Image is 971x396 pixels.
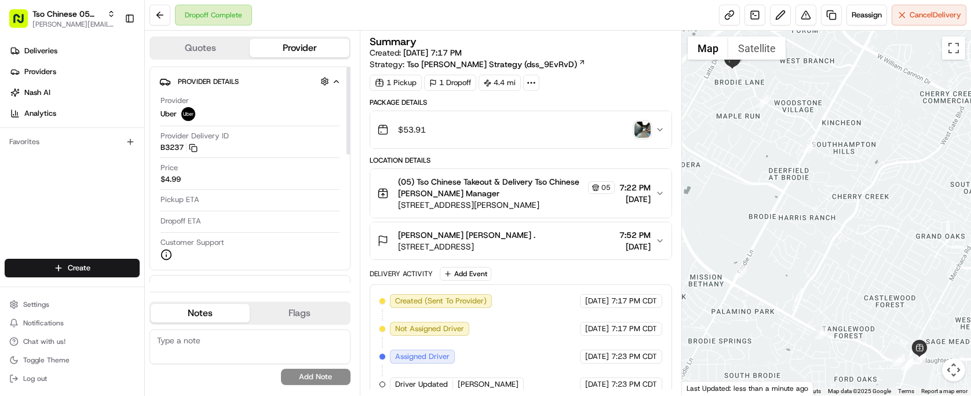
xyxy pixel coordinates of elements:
a: Terms [898,388,914,394]
button: Chat with us! [5,333,140,350]
span: Reassign [852,10,882,20]
button: B3237 [160,142,198,153]
span: [DATE] [585,351,609,362]
button: $53.91photo_proof_of_delivery image [370,111,671,148]
span: Not Assigned Driver [395,324,464,334]
button: Toggle Theme [5,352,140,368]
span: Created: [370,47,462,58]
span: Assigned Driver [395,351,450,362]
div: 6 [913,351,926,364]
button: Flags [250,304,349,322]
span: [DATE] 7:17 PM [403,47,462,58]
span: [PERSON_NAME] [458,379,519,390]
div: Delivery Activity [370,269,433,278]
span: Nash AI [24,87,50,98]
button: [PERSON_NAME] [PERSON_NAME] .[STREET_ADDRESS]7:52 PM[DATE] [370,222,671,259]
span: Cancel Delivery [910,10,961,20]
span: Notifications [23,318,64,328]
span: 7:17 PM CDT [611,296,657,306]
img: uber-new-logo.jpeg [181,107,195,121]
button: Notifications [5,315,140,331]
span: Providers [24,67,56,77]
button: Show satellite imagery [728,36,786,60]
button: Add Event [440,267,491,281]
span: 7:17 PM CDT [611,324,657,334]
span: 7:23 PM CDT [611,351,657,362]
span: [STREET_ADDRESS][PERSON_NAME] [398,199,615,211]
a: Open this area in Google Maps (opens a new window) [685,380,723,395]
h3: Summary [370,36,417,47]
button: Provider [250,39,349,57]
div: 4 [902,356,915,369]
span: Uber [160,109,177,119]
span: Price [160,163,178,173]
span: Provider [160,96,189,106]
button: Tso Chinese 05 [PERSON_NAME] [32,8,103,20]
span: Settings [23,300,49,309]
span: $4.99 [160,174,181,185]
span: Toggle Theme [23,355,70,365]
button: Reassign [846,5,887,25]
span: Chat with us! [23,337,65,346]
span: [DATE] [585,296,609,306]
button: Quotes [151,39,250,57]
button: Tso Chinese 05 [PERSON_NAME][PERSON_NAME][EMAIL_ADDRESS][DOMAIN_NAME] [5,5,120,32]
span: Created (Sent To Provider) [395,296,487,306]
button: Provider Details [159,72,341,91]
div: 1 Dropoff [424,75,476,91]
button: Create [5,259,140,277]
a: Nash AI [5,83,144,102]
span: [DATE] [619,241,651,252]
span: $53.91 [398,124,426,135]
span: 7:52 PM [619,229,651,241]
button: Toggle fullscreen view [942,36,965,60]
span: Create [68,263,90,273]
button: Notes [151,304,250,322]
span: [DATE] [585,324,609,334]
span: Tso [PERSON_NAME] Strategy (dss_9EvRvD) [407,58,577,70]
a: Report a map error [921,388,968,394]
span: [PERSON_NAME] [PERSON_NAME] . [398,229,535,241]
span: Deliveries [24,46,57,56]
div: Strategy: [370,58,586,70]
button: Map camera controls [942,358,965,382]
div: Favorites [5,133,140,151]
span: Customer Support [160,237,224,248]
div: 8 [815,327,828,339]
span: [STREET_ADDRESS] [398,241,535,252]
span: Log out [23,374,47,383]
span: Pickup ETA [160,195,199,205]
span: 7:22 PM [619,182,651,193]
div: 1 Pickup [370,75,422,91]
button: Log out [5,371,140,387]
a: Deliveries [5,42,144,60]
img: photo_proof_of_delivery image [634,122,651,138]
div: Last Updated: less than a minute ago [682,381,813,395]
div: Package Details [370,98,672,107]
div: 9 [734,265,747,278]
span: Analytics [24,108,56,119]
span: Provider Delivery ID [160,131,229,141]
a: Tso [PERSON_NAME] Strategy (dss_9EvRvD) [407,58,586,70]
a: Analytics [5,104,144,123]
span: Provider Details [178,77,239,86]
div: 7 [892,354,905,366]
span: [DATE] [619,193,651,205]
button: CancelDelivery [892,5,966,25]
button: (05) Tso Chinese Takeout & Delivery Tso Chinese [PERSON_NAME] Manager05[STREET_ADDRESS][PERSON_NA... [370,169,671,218]
a: Providers [5,63,144,81]
div: 10 [803,140,816,153]
span: [DATE] [585,379,609,390]
img: Google [685,380,723,395]
button: [PERSON_NAME][EMAIL_ADDRESS][DOMAIN_NAME] [32,20,115,29]
span: 7:23 PM CDT [611,379,657,390]
button: Settings [5,296,140,313]
span: Driver Updated [395,379,448,390]
div: Location Details [370,156,672,165]
div: 11 [756,95,769,108]
span: 05 [601,183,611,192]
span: (05) Tso Chinese Takeout & Delivery Tso Chinese [PERSON_NAME] Manager [398,176,586,199]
